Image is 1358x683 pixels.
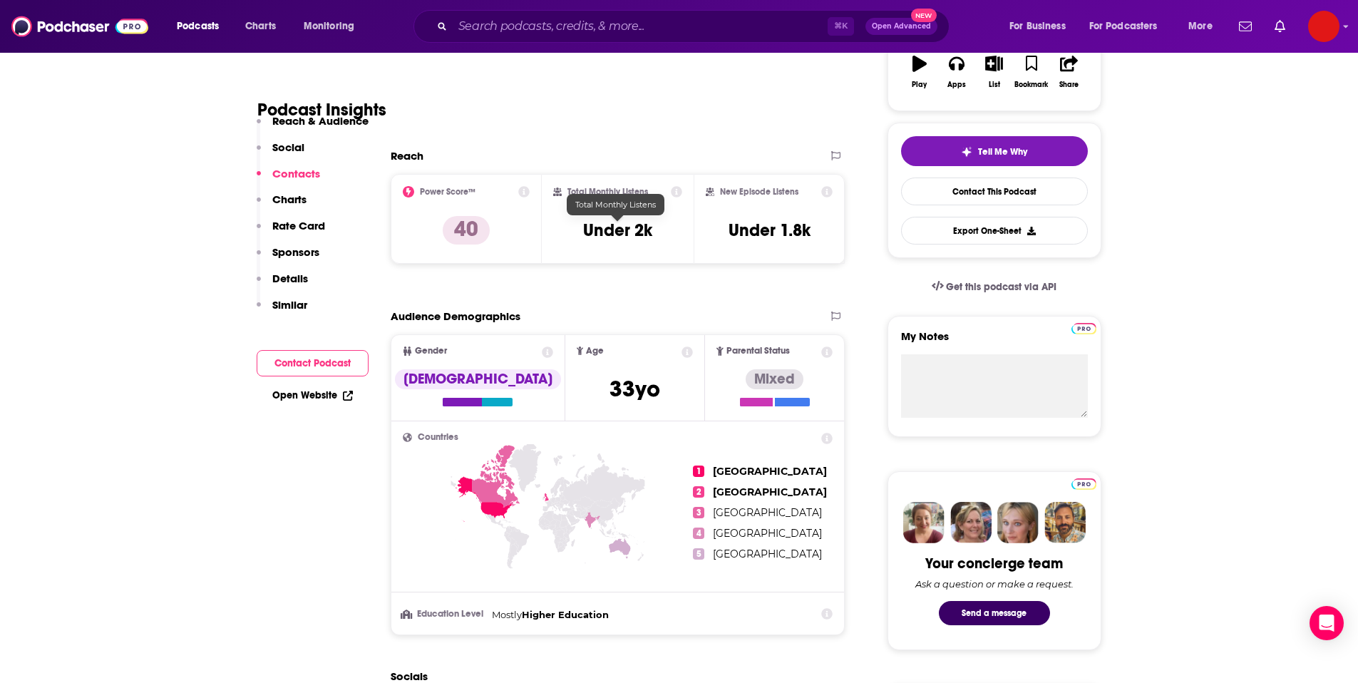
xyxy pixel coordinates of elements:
p: Charts [272,192,307,206]
img: User Profile [1308,11,1339,42]
button: open menu [294,15,373,38]
a: Show notifications dropdown [1233,14,1257,38]
span: Countries [418,433,458,442]
span: More [1188,16,1213,36]
div: Mixed [746,369,803,389]
span: [GEOGRAPHIC_DATA] [713,548,822,560]
h2: Audience Demographics [391,309,520,323]
button: Bookmark [1013,46,1050,98]
span: 3 [693,507,704,518]
button: open menu [1178,15,1230,38]
span: Podcasts [177,16,219,36]
h3: Under 1.8k [729,220,811,241]
span: For Podcasters [1089,16,1158,36]
img: Podchaser Pro [1071,478,1096,490]
button: Send a message [939,601,1050,625]
input: Search podcasts, credits, & more... [453,15,828,38]
a: Pro website [1071,476,1096,490]
a: Show notifications dropdown [1269,14,1291,38]
button: Show profile menu [1308,11,1339,42]
button: open menu [167,15,237,38]
label: My Notes [901,329,1088,354]
button: Open AdvancedNew [865,18,937,35]
span: Logged in as DoubleForte [1308,11,1339,42]
h3: Under 2k [583,220,652,241]
div: Bookmark [1014,81,1048,89]
h2: Total Monthly Listens [567,187,648,197]
span: Monitoring [304,16,354,36]
div: Search podcasts, credits, & more... [427,10,963,43]
button: Play [901,46,938,98]
button: Rate Card [257,219,325,245]
div: Share [1059,81,1079,89]
button: Social [257,140,304,167]
button: Contacts [257,167,320,193]
a: Contact This Podcast [901,178,1088,205]
button: open menu [999,15,1084,38]
p: Contacts [272,167,320,180]
span: Parental Status [726,346,790,356]
p: Social [272,140,304,154]
span: ⌘ K [828,17,854,36]
img: Jules Profile [997,502,1039,543]
h1: Podcast Insights [257,99,386,120]
a: Charts [236,15,284,38]
h3: Education Level [403,610,486,619]
img: Barbara Profile [950,502,992,543]
span: Tell Me Why [978,146,1027,158]
a: Get this podcast via API [920,269,1069,304]
a: Pro website [1071,321,1096,334]
img: Sydney Profile [903,502,945,543]
span: Get this podcast via API [946,281,1056,293]
p: Details [272,272,308,285]
h2: Reach [391,149,423,163]
a: Open Website [272,389,353,401]
span: Open Advanced [872,23,931,30]
span: 1 [693,466,704,477]
button: List [975,46,1012,98]
div: [DEMOGRAPHIC_DATA] [395,369,561,389]
span: Higher Education [522,609,609,620]
div: Open Intercom Messenger [1310,606,1344,640]
div: List [989,81,1000,89]
span: 33 yo [609,375,660,403]
span: 4 [693,528,704,539]
span: Mostly [492,609,522,620]
span: Age [586,346,604,356]
p: Reach & Audience [272,114,369,128]
img: Jon Profile [1044,502,1086,543]
span: [GEOGRAPHIC_DATA] [713,486,827,498]
span: [GEOGRAPHIC_DATA] [713,506,822,519]
h2: Power Score™ [420,187,475,197]
span: Gender [415,346,447,356]
span: [GEOGRAPHIC_DATA] [713,465,827,478]
button: Export One-Sheet [901,217,1088,245]
h2: Socials [391,669,845,683]
button: Share [1050,46,1087,98]
div: Play [912,81,927,89]
button: Charts [257,192,307,219]
div: Your concierge team [925,555,1063,572]
p: Sponsors [272,245,319,259]
button: tell me why sparkleTell Me Why [901,136,1088,166]
p: Rate Card [272,219,325,232]
p: 40 [443,216,490,245]
span: 2 [693,486,704,498]
p: Similar [272,298,307,312]
h2: New Episode Listens [720,187,798,197]
img: Podchaser - Follow, Share and Rate Podcasts [11,13,148,40]
span: For Business [1009,16,1066,36]
div: Ask a question or make a request. [915,578,1074,590]
button: Sponsors [257,245,319,272]
div: Apps [947,81,966,89]
button: Details [257,272,308,298]
span: New [911,9,937,22]
span: 5 [693,548,704,560]
img: tell me why sparkle [961,146,972,158]
button: Apps [938,46,975,98]
span: Total Monthly Listens [575,200,656,210]
span: Charts [245,16,276,36]
img: Podchaser Pro [1071,323,1096,334]
span: [GEOGRAPHIC_DATA] [713,527,822,540]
